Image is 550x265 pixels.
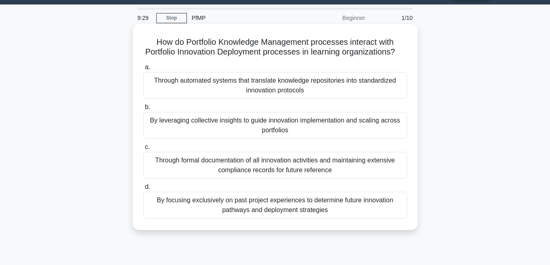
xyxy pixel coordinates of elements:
span: d. [145,183,150,190]
div: Beginner [299,10,370,26]
h5: How do Portfolio Knowledge Management processes interact with Portfolio Innovation Deployment pro... [142,37,408,57]
div: By focusing exclusively on past project experiences to determine future innovation pathways and d... [143,192,407,219]
div: Through formal documentation of all innovation activities and maintaining extensive compliance re... [143,152,407,179]
div: By leveraging collective insights to guide innovation implementation and scaling across portfolios [143,112,407,139]
a: Stop [156,13,187,23]
span: a. [145,64,150,70]
span: b. [145,103,150,110]
div: Through automated systems that translate knowledge repositories into standardized innovation prot... [143,72,407,99]
div: 9:29 [133,10,156,26]
span: c. [145,143,150,150]
div: PfMP [187,10,299,26]
div: 1/10 [370,10,418,26]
